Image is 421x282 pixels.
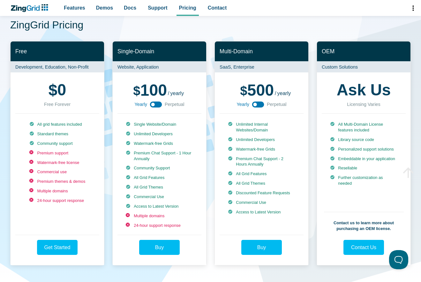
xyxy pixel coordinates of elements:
[126,204,193,209] li: Access to Latest Version
[228,171,295,177] li: All Grid Features
[267,100,287,108] span: Perpetual
[133,81,167,99] span: 100
[64,4,85,12] span: Features
[126,122,193,127] li: Single Website/Domain
[228,146,295,152] li: Watermark-free Grids
[324,212,404,232] p: Contact us to learn more about purchasing an OEM license.
[179,4,196,12] span: Pricing
[10,19,411,33] h1: ZingGrid Pricing
[240,81,274,99] span: 500
[228,181,295,186] li: All Grid Themes
[126,141,193,146] li: Watermark-free Grids
[228,190,295,196] li: Discounted Feature Requests
[330,175,397,186] li: Further customization as needed
[113,61,206,72] p: Website, Application
[275,91,276,96] span: /
[343,240,384,255] a: Contact Us
[49,82,57,98] span: $
[317,41,410,62] h2: OEM
[126,165,193,171] li: Community Support
[215,61,308,72] p: SaaS, Enterprise
[165,100,184,108] span: Perpetual
[29,198,86,204] li: 24-hour support response
[29,150,86,156] li: Premium support
[317,61,410,72] p: Custom Solutions
[241,240,282,255] a: Buy
[29,141,86,146] li: Community support
[11,61,104,72] p: Development, Education, Non-Profit
[228,122,295,133] li: Unlimited Internal Websites/Domain
[126,223,193,228] li: 24-hour support response
[228,156,295,167] li: Premium Chat Support - 2 Hours Annually
[29,188,86,194] li: Multiple domains
[11,41,104,62] h2: Free
[126,150,193,162] li: Premium Chat Support - 1 Hour Annually
[126,131,193,137] li: Unlimited Developers
[10,4,51,12] a: ZingChart Logo. Click to return to the homepage
[29,160,86,166] li: Watermark-free license
[215,41,308,62] h2: Multi-Domain
[49,82,66,98] strong: 0
[29,169,86,175] li: Commercial use
[228,209,295,215] li: Access to Latest Version
[139,240,180,255] a: Buy
[330,146,397,152] li: Personalized support solutions
[148,4,167,12] span: Support
[170,91,184,96] span: yearly
[37,240,78,255] a: Get Started
[29,179,86,184] li: Premium themes & demos
[330,165,397,171] li: Resellable
[228,137,295,143] li: Unlimited Developers
[277,91,291,96] span: yearly
[337,82,391,98] strong: Ask Us
[330,122,397,133] li: All Multi-Domain License features included
[124,4,136,12] span: Docs
[126,213,193,219] li: Multiple domains
[330,156,397,162] li: Embeddable in your application
[113,41,206,62] h2: Single-Domain
[126,184,193,190] li: All Grid Themes
[126,175,193,181] li: All Grid Features
[29,122,86,127] li: All grid features included
[228,200,295,205] li: Commercial Use
[389,250,408,269] iframe: Toggle Customer Support
[330,137,397,143] li: Library source code
[168,91,169,96] span: /
[208,4,227,12] span: Contact
[44,100,71,108] div: Free Forever
[347,100,380,108] div: Licensing Varies
[126,194,193,200] li: Commercial Use
[237,100,249,108] span: Yearly
[96,4,113,12] span: Demos
[134,100,147,108] span: Yearly
[29,131,86,137] li: Standard themes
